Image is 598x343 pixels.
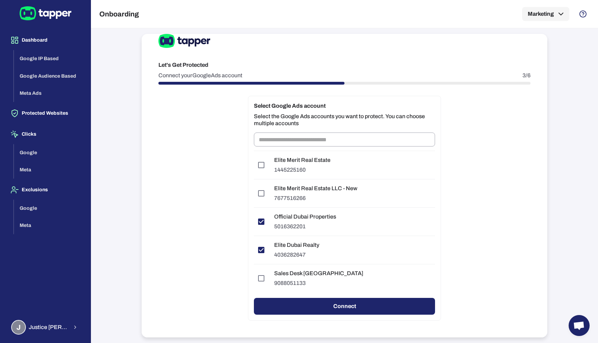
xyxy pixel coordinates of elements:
[99,10,139,18] h5: Onboarding
[6,124,85,144] button: Clicks
[274,280,363,287] p: 9088051133
[14,161,85,179] button: Meta
[6,103,85,123] button: Protected Websites
[14,72,85,78] a: Google Audience Based
[6,180,85,200] button: Exclusions
[14,55,85,61] a: Google IP Based
[522,72,531,79] p: 3/6
[6,37,85,43] a: Dashboard
[14,205,85,210] a: Google
[522,7,569,21] button: Marketing
[274,223,336,230] p: 5016362201
[6,30,85,50] button: Dashboard
[14,90,85,96] a: Meta Ads
[569,315,590,336] div: Open chat
[254,113,435,127] p: Select the Google Ads accounts you want to protect. You can choose multiple accounts
[14,85,85,102] button: Meta Ads
[6,131,85,137] a: Clicks
[14,144,85,162] button: Google
[14,166,85,172] a: Meta
[254,102,435,110] h6: Select Google Ads account
[6,110,85,116] a: Protected Websites
[14,222,85,228] a: Meta
[14,67,85,85] button: Google Audience Based
[274,185,357,192] p: Elite Merit Real Estate LLC - New
[6,186,85,192] a: Exclusions
[274,157,330,164] p: Elite Merit Real Estate
[14,50,85,67] button: Google IP Based
[14,149,85,155] a: Google
[274,213,336,220] p: Official Dubai Properties
[158,72,242,79] p: Connect your Google Ads account
[14,217,85,234] button: Meta
[29,324,68,331] span: Justice [PERSON_NAME]
[158,61,531,69] h6: Let's Get Protected
[274,166,330,173] p: 1445225160
[11,320,26,335] div: J
[274,195,357,202] p: 7677516266
[274,242,319,249] p: Elite Dubai Realty
[6,317,85,337] button: JJustice [PERSON_NAME]
[14,200,85,217] button: Google
[274,251,319,258] p: 4036282647
[254,298,435,315] button: Connect
[274,270,363,277] p: Sales Desk [GEOGRAPHIC_DATA]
